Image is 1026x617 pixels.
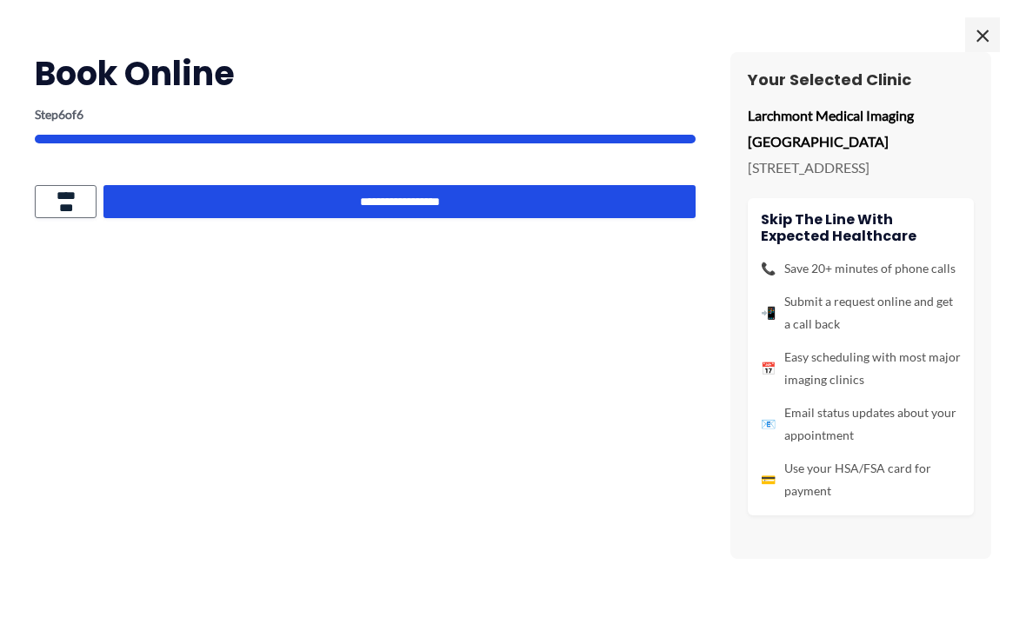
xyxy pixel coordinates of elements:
[35,109,696,121] p: Step of
[761,457,961,502] li: Use your HSA/FSA card for payment
[761,357,776,380] span: 📅
[761,257,776,280] span: 📞
[761,211,961,244] h4: Skip the line with Expected Healthcare
[761,257,961,280] li: Save 20+ minutes of phone calls
[761,346,961,391] li: Easy scheduling with most major imaging clinics
[761,302,776,324] span: 📲
[761,468,776,491] span: 💳
[58,107,65,122] span: 6
[748,70,974,90] h3: Your Selected Clinic
[748,103,974,154] p: Larchmont Medical Imaging [GEOGRAPHIC_DATA]
[77,107,83,122] span: 6
[748,155,974,181] p: [STREET_ADDRESS]
[761,413,776,435] span: 📧
[35,52,696,95] h2: Book Online
[761,401,961,447] li: Email status updates about your appointment
[965,17,1000,52] span: ×
[761,290,961,335] li: Submit a request online and get a call back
